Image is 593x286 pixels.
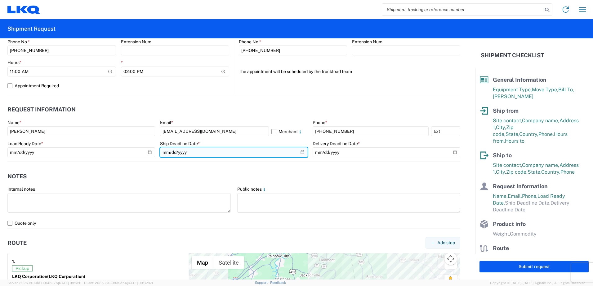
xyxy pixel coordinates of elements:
h2: Shipment Checklist [481,52,544,59]
button: Map camera controls [444,253,457,265]
label: Extension Num [121,39,151,45]
span: Phone, [522,193,537,199]
label: Email [160,120,173,125]
span: Zip code, [506,169,528,175]
span: Country, [541,169,560,175]
span: Site contact, [493,162,522,168]
a: Support [255,281,270,284]
a: Feedback [270,281,286,284]
label: The appointment will be scheduled by the truckload team [239,67,352,76]
h2: Notes [7,173,27,180]
span: [DATE] 09:32:48 [127,281,153,285]
span: City, [496,124,506,130]
h2: Shipment Request [7,25,56,32]
span: Copyright © [DATE]-[DATE] Agistix Inc., All Rights Reserved [490,280,586,286]
span: Country, [519,131,538,137]
span: Ship to [493,152,512,158]
span: Product info [493,221,526,227]
span: State, [528,169,541,175]
span: Site contact, [493,118,522,123]
span: Server: 2025.18.0-dd719145275 [7,281,81,285]
label: Load Ready Date [7,141,43,146]
h2: Route [7,240,27,246]
button: Submit request [479,261,589,272]
span: Weight, [493,231,510,237]
label: Ship Deadline Date [160,141,200,146]
label: Phone [313,120,327,125]
strong: LKQ Corporation [12,274,85,279]
button: Show street map [192,256,213,269]
label: Delivery Deadline Date [313,141,360,146]
span: Company name, [522,162,560,168]
label: Quote only [7,218,460,228]
label: Internal notes [7,186,35,192]
button: Show satellite imagery [213,256,244,269]
span: Client: 2025.18.0-9839db4 [84,281,153,285]
span: Phone [560,169,575,175]
span: Company name, [522,118,560,123]
label: Merchant [271,126,308,136]
span: Bill To, [558,87,574,93]
button: Add stop [426,237,460,249]
span: Move Type, [532,87,558,93]
span: Ship Deadline Date, [505,200,551,206]
span: Request Information [493,183,548,189]
span: State, [506,131,519,137]
input: Ext [431,126,460,136]
label: Public notes [237,186,267,192]
span: Name, [493,193,508,199]
span: Route [493,245,509,251]
label: Extension Num [352,39,382,45]
span: General Information [493,76,546,83]
input: Shipment, tracking or reference number [382,4,543,15]
label: Phone No. [7,39,30,45]
label: Name [7,120,21,125]
span: Email, [508,193,522,199]
label: Hours [7,60,21,65]
span: Ship from [493,107,519,114]
span: Commodity [510,231,537,237]
span: City, [496,169,506,175]
span: (LKQ Corporation) [47,274,85,279]
span: Phone, [538,131,554,137]
span: [PERSON_NAME] [493,93,533,99]
span: Pickup [12,265,33,271]
label: Appointment Required [7,81,229,91]
strong: 1. [12,258,15,265]
span: [DATE] 09:51:11 [58,281,81,285]
h2: Request Information [7,106,76,113]
span: Add stop [437,240,455,246]
span: Equipment Type, [493,87,532,93]
span: Hours to [505,138,524,144]
label: Phone No. [239,39,261,45]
